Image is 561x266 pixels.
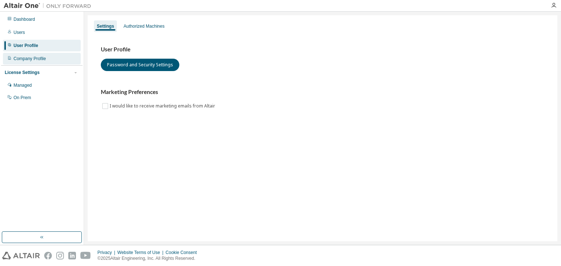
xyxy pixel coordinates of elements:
img: instagram.svg [56,252,64,259]
div: Website Terms of Use [117,250,165,255]
img: Altair One [4,2,95,9]
button: Password and Security Settings [101,59,179,71]
div: Users [14,30,25,35]
div: Privacy [98,250,117,255]
div: Managed [14,82,32,88]
div: Company Profile [14,56,46,62]
h3: User Profile [101,46,544,53]
p: © 2025 Altair Engineering, Inc. All Rights Reserved. [98,255,201,262]
div: User Profile [14,43,38,48]
label: I would like to receive marketing emails from Altair [110,102,217,110]
img: altair_logo.svg [2,252,40,259]
img: linkedin.svg [68,252,76,259]
h3: Marketing Preferences [101,89,544,96]
img: youtube.svg [80,252,91,259]
div: On Prem [14,95,31,101]
div: Cookie Consent [165,250,201,255]
div: Settings [97,23,114,29]
div: Dashboard [14,16,35,22]
div: Authorized Machines [123,23,164,29]
img: facebook.svg [44,252,52,259]
div: License Settings [5,70,39,75]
